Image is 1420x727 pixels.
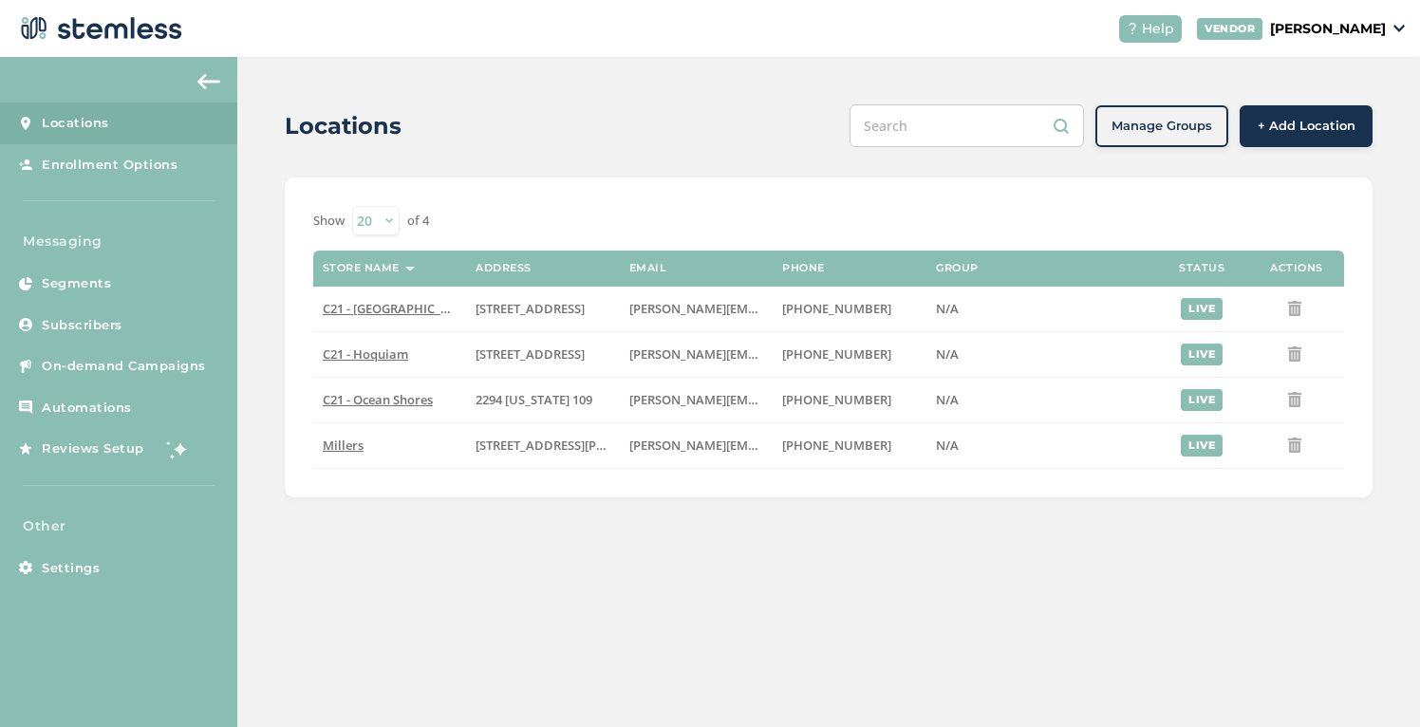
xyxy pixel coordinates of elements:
h2: Locations [285,109,402,143]
label: Store name [323,262,400,274]
label: of 4 [407,212,429,231]
label: (360) 831-4300 [782,438,917,454]
span: Reviews Setup [42,439,144,458]
span: [STREET_ADDRESS] [476,345,585,363]
span: [PERSON_NAME][EMAIL_ADDRESS][DOMAIN_NAME] [629,300,933,317]
label: Phone [782,262,825,274]
span: Locations [42,114,109,133]
span: [PERSON_NAME][EMAIL_ADDRESS][DOMAIN_NAME] [629,345,933,363]
span: [PERSON_NAME][EMAIL_ADDRESS][DOMAIN_NAME] [629,437,933,454]
span: Millers [323,437,364,454]
span: C21 - [GEOGRAPHIC_DATA] [323,300,477,317]
label: N/A [936,392,1145,408]
div: live [1181,344,1223,365]
img: icon-sort-1e1d7615.svg [405,267,415,271]
span: [PHONE_NUMBER] [782,345,891,363]
label: N/A [936,301,1145,317]
label: C21 - Aberdeen [323,301,458,317]
label: (360) 637-9282 [782,392,917,408]
button: + Add Location [1240,105,1373,147]
label: C21 - Hoquiam [323,346,458,363]
div: VENDOR [1197,18,1262,40]
span: Enrollment Options [42,156,177,175]
label: Status [1179,262,1224,274]
label: N/A [936,438,1145,454]
label: 428 10th Street [476,346,610,363]
span: [PERSON_NAME][EMAIL_ADDRESS][DOMAIN_NAME] [629,391,933,408]
iframe: Chat Widget [1325,636,1420,727]
label: adam@cannabis21.com [629,301,764,317]
label: adam@cannabis21.com [629,438,764,454]
label: Group [936,262,979,274]
label: adam@cannabis21.com [629,346,764,363]
span: On-demand Campaigns [42,357,206,376]
span: [PHONE_NUMBER] [782,437,891,454]
span: [STREET_ADDRESS][PERSON_NAME] [476,437,682,454]
span: + Add Location [1258,117,1355,136]
label: adam@cannabis21.com [629,392,764,408]
span: Segments [42,274,111,293]
span: Manage Groups [1112,117,1212,136]
img: icon_down-arrow-small-66adaf34.svg [1393,25,1405,32]
label: N/A [936,346,1145,363]
img: glitter-stars-b7820f95.gif [159,430,196,468]
label: 1000 East Wishkah Street [476,301,610,317]
img: icon-help-white-03924b79.svg [1127,23,1138,34]
label: Millers [323,438,458,454]
label: 2294 Washington 109 [476,392,610,408]
input: Search [850,104,1084,147]
label: (360) 637-9282 [782,301,917,317]
span: [PHONE_NUMBER] [782,300,891,317]
p: [PERSON_NAME] [1270,19,1386,39]
div: live [1181,389,1223,411]
label: 302 West Waldrip Street [476,438,610,454]
span: C21 - Ocean Shores [323,391,433,408]
span: Subscribers [42,316,122,335]
th: Actions [1249,251,1344,287]
img: logo-dark-0685b13c.svg [15,9,182,47]
span: 2294 [US_STATE] 109 [476,391,592,408]
label: Address [476,262,532,274]
label: Email [629,262,667,274]
img: icon-arrow-back-accent-c549486e.svg [197,74,220,89]
label: C21 - Ocean Shores [323,392,458,408]
div: live [1181,435,1223,457]
button: Manage Groups [1095,105,1228,147]
span: C21 - Hoquiam [323,345,408,363]
span: Automations [42,399,132,418]
span: [STREET_ADDRESS] [476,300,585,317]
div: live [1181,298,1223,320]
span: [PHONE_NUMBER] [782,391,891,408]
label: Show [313,212,345,231]
span: Settings [42,559,100,578]
label: (360) 637-9282 [782,346,917,363]
span: Help [1142,19,1174,39]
